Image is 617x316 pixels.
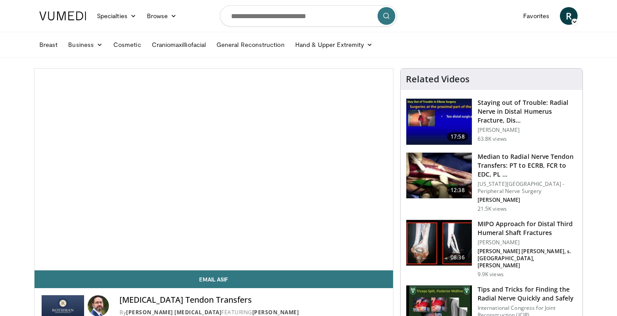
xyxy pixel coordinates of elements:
[406,99,472,145] img: Q2xRg7exoPLTwO8X4xMDoxOjB1O8AjAz_1.150x105_q85_crop-smart_upscale.jpg
[560,7,578,25] a: R
[478,248,577,269] p: [PERSON_NAME] [PERSON_NAME], s. [GEOGRAPHIC_DATA], [PERSON_NAME]
[406,220,577,278] a: 08:36 MIPO Approach for Distal Third Humeral Shaft Fractures [PERSON_NAME] [PERSON_NAME] [PERSON_...
[478,135,507,143] p: 63.8K views
[478,271,504,278] p: 9.9K views
[92,7,142,25] a: Specialties
[478,127,577,134] p: [PERSON_NAME]
[290,36,378,54] a: Hand & Upper Extremity
[63,36,108,54] a: Business
[211,36,290,54] a: General Reconstruction
[478,197,577,204] p: [PERSON_NAME]
[39,12,86,20] img: VuMedi Logo
[518,7,555,25] a: Favorites
[478,205,507,212] p: 21.5K views
[406,152,577,212] a: 12:38 Median to Radial Nerve Tendon Transfers: PT to ECRB, FCR to EDC, PL … [US_STATE][GEOGRAPHIC...
[35,69,393,270] video-js: Video Player
[147,36,211,54] a: Craniomaxilliofacial
[126,308,221,316] a: [PERSON_NAME] [MEDICAL_DATA]
[252,308,299,316] a: [PERSON_NAME]
[478,98,577,125] h3: Staying out of Trouble: Radial Nerve in Distal Humerus Fracture, Dis…
[406,98,577,145] a: 17:58 Staying out of Trouble: Radial Nerve in Distal Humerus Fracture, Dis… [PERSON_NAME] 63.8K v...
[447,186,468,195] span: 12:38
[220,5,397,27] input: Search topics, interventions
[406,74,470,85] h4: Related Videos
[478,152,577,179] h3: Median to Radial Nerve Tendon Transfers: PT to ECRB, FCR to EDC, PL …
[478,285,577,303] h3: Tips and Tricks for Finding the Radial Nerve Quickly and Safely
[447,253,468,262] span: 08:36
[406,220,472,266] img: d4887ced-d35b-41c5-9c01-de8d228990de.150x105_q85_crop-smart_upscale.jpg
[34,36,63,54] a: Breast
[108,36,147,54] a: Cosmetic
[478,239,577,246] p: [PERSON_NAME]
[478,181,577,195] p: [US_STATE][GEOGRAPHIC_DATA] - Peripheral Nerve Surgery
[406,153,472,199] img: 304908_0001_1.png.150x105_q85_crop-smart_upscale.jpg
[35,270,393,288] a: Email Asif
[478,220,577,237] h3: MIPO Approach for Distal Third Humeral Shaft Fractures
[120,295,386,305] h4: [MEDICAL_DATA] Tendon Transfers
[142,7,182,25] a: Browse
[447,132,468,141] span: 17:58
